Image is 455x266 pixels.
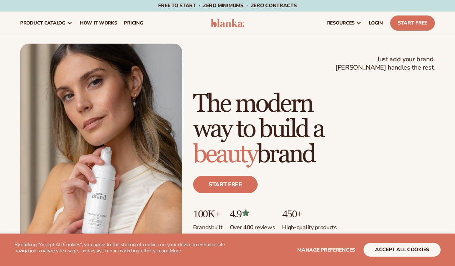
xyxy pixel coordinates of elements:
a: How It Works [76,12,121,35]
p: 100K+ [193,208,223,220]
span: product catalog [20,20,66,26]
a: resources [324,12,365,35]
img: logo [211,19,245,27]
img: Female holding tanning mousse. [20,44,182,248]
a: pricing [120,12,147,35]
h1: The modern way to build a brand [193,92,435,167]
a: Learn More [156,247,181,254]
button: Manage preferences [297,243,355,257]
p: By clicking "Accept All Cookies", you agree to the storing of cookies on your device to enhance s... [14,242,228,254]
p: High-quality products [282,220,336,231]
p: Brands built [193,220,223,231]
span: Free to start · ZERO minimums · ZERO contracts [158,2,296,9]
a: LOGIN [365,12,387,35]
p: Over 400 reviews [230,220,275,231]
a: product catalog [17,12,76,35]
span: resources [327,20,354,26]
button: accept all cookies [363,243,441,257]
p: 450+ [282,208,336,220]
span: LOGIN [369,20,383,26]
span: Just add your brand. [PERSON_NAME] handles the rest. [335,55,435,72]
a: Start Free [390,15,435,31]
span: Manage preferences [297,247,355,253]
p: 4.9 [230,208,275,220]
a: Start free [193,176,258,193]
span: beauty [193,139,257,170]
span: How It Works [80,20,117,26]
span: pricing [124,20,143,26]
